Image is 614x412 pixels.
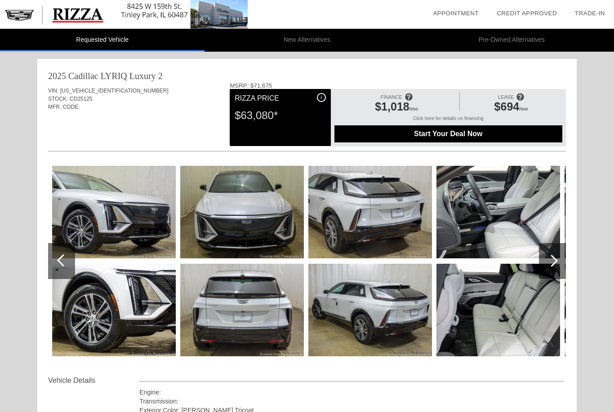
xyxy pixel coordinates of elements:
[48,70,127,82] div: 2025 Cadillac LYRIQ
[48,104,80,110] span: MFR. CODE:
[308,166,432,258] img: af2c9766464488b54509e9a2014311c2.jpg
[230,82,566,89] div: MSRP: $71,675
[346,130,551,138] span: Start Your Deal Now
[436,166,560,258] img: c81316715d967087b4dba8d33965fe79.jpg
[60,88,169,94] span: [US_VEHICLE_IDENTIFICATION_NUMBER]
[52,264,176,356] img: e061374aec0c7f9fbf2fed65a9684c1c.jpg
[139,388,564,397] div: Engine:
[308,264,432,356] img: fbe4f87440a19444e676de146cbc907a.jpg
[70,96,93,102] span: CD25125
[180,264,304,356] img: 020a7136efd5e114cb65197dcdae1e49.jpg
[334,115,562,125] div: Click here for details on financing
[339,100,454,115] div: /mo
[375,100,409,113] span: $1,018
[139,397,564,406] div: Transmission:
[409,29,614,52] li: Pre-Owned Alternatives
[129,70,163,82] div: Luxury 2
[575,10,605,17] a: Trade-In
[180,166,304,258] img: be1c3edfcd3f34e2151a5ae60da1cfab.jpg
[52,166,176,258] img: 905ce34ca11742dfcf6b940bd452c9d5.jpg
[48,124,566,139] div: Quoted on [DATE] 3:11:36 PM
[381,94,402,100] span: FINANCE
[235,104,325,127] div: $63,080*
[433,10,479,17] a: Appointment
[498,94,514,100] span: LEASE
[205,29,409,52] li: New Alternatives
[436,264,560,356] img: 157eea70c70d1d02b57a8b230bb2e74d.jpg
[235,93,325,104] div: Rizza Price
[497,10,557,17] a: Credit Approved
[494,100,520,113] span: $694
[48,96,68,102] span: STOCK:
[320,94,322,101] span: i
[464,100,558,115] div: /mo
[48,88,58,94] span: VIN:
[48,375,139,386] div: Vehicle Details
